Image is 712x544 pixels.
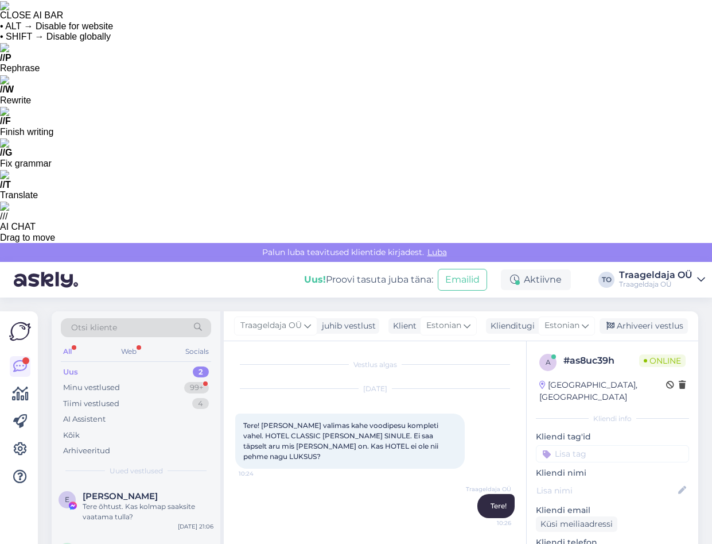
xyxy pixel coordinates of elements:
span: Estonian [426,319,461,332]
div: 2 [193,366,209,378]
div: Küsi meiliaadressi [536,516,617,532]
div: [DATE] [235,384,515,394]
div: Uus [63,366,78,378]
span: Online [639,354,686,367]
div: All [61,344,74,359]
input: Lisa tag [536,445,689,462]
div: Proovi tasuta juba täna: [304,273,433,287]
p: Kliendi tag'id [536,431,689,443]
div: Traageldaja OÜ [619,280,692,289]
a: Traageldaja OÜTraageldaja OÜ [619,271,705,289]
span: Traageldaja OÜ [466,485,511,493]
div: # as8uc39h [563,354,639,368]
div: 4 [192,398,209,410]
div: Arhiveeritud [63,445,110,457]
span: Estonian [544,319,579,332]
img: Askly Logo [9,321,31,342]
div: [GEOGRAPHIC_DATA], [GEOGRAPHIC_DATA] [539,379,666,403]
span: Elise Naggel [83,491,158,501]
div: TO [598,272,614,288]
div: juhib vestlust [317,320,376,332]
span: E [65,495,69,504]
div: Aktiivne [501,269,571,290]
p: Kliendi email [536,504,689,516]
span: a [546,358,551,366]
span: Tere! [PERSON_NAME] valimas kahe voodipesu kompleti vahel. HOTEL CLASSIC [PERSON_NAME] SINULE. Ei... [243,421,440,461]
b: Uus! [304,274,326,285]
div: AI Assistent [63,414,106,425]
div: Minu vestlused [63,382,120,393]
div: Kõik [63,430,80,441]
p: Kliendi nimi [536,467,689,479]
span: Traageldaja OÜ [240,319,302,332]
span: 10:24 [239,469,282,478]
button: Emailid [438,269,487,291]
div: [DATE] 21:06 [178,522,213,531]
div: 99+ [184,382,209,393]
div: Arhiveeri vestlus [600,318,688,334]
span: Uued vestlused [110,466,163,476]
div: Kliendi info [536,414,689,424]
div: Tiimi vestlused [63,398,119,410]
div: Tere õhtust. Kas kolmap saaksite vaatama tulla? [83,501,213,522]
div: Web [119,344,139,359]
span: 10:26 [468,519,511,527]
div: Klient [388,320,417,332]
span: Luba [424,247,450,257]
span: Otsi kliente [71,322,117,334]
div: Socials [183,344,211,359]
div: Klienditugi [486,320,535,332]
span: Tere! [491,501,507,510]
div: Vestlus algas [235,360,515,370]
div: Traageldaja OÜ [619,271,692,280]
input: Lisa nimi [536,484,676,497]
